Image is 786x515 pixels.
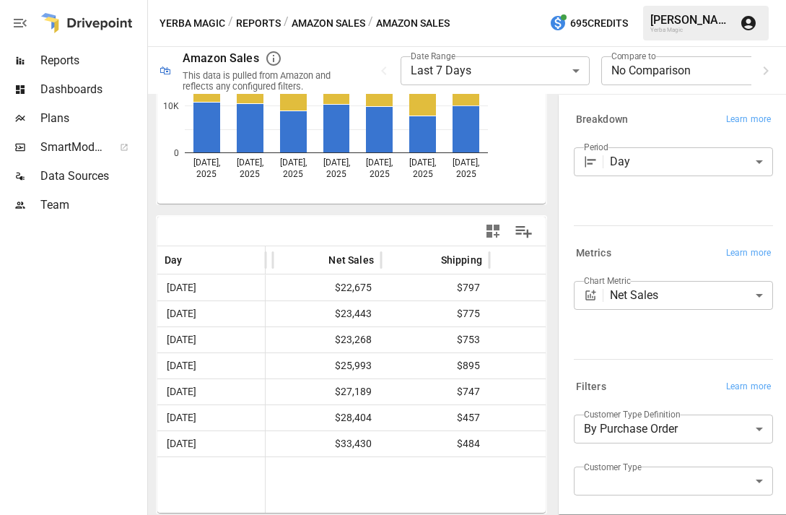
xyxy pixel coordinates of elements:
[40,139,104,156] span: SmartModel
[183,51,259,65] div: Amazon Sales
[507,215,540,248] button: Manage Columns
[165,379,258,404] span: [DATE]
[370,169,390,179] text: 2025
[193,157,220,168] text: [DATE],
[413,169,433,179] text: 2025
[236,14,281,33] button: Reports
[610,147,773,176] div: Day
[237,157,263,168] text: [DATE],
[497,379,590,404] span: $1
[165,327,258,352] span: [DATE]
[497,327,590,352] span: $4
[292,14,365,33] button: Amazon Sales
[726,246,771,261] span: Learn more
[584,274,631,287] label: Chart Metric
[576,246,611,261] h6: Metrics
[541,250,561,270] button: Sort
[584,461,642,473] label: Customer Type
[40,168,144,185] span: Data Sources
[160,14,225,33] button: Yerba Magic
[456,169,476,179] text: 2025
[280,157,307,168] text: [DATE],
[388,379,482,404] span: $747
[183,70,358,92] div: This data is pulled from Amazon and reflects any configured filters.
[497,353,590,378] span: $0
[280,379,374,404] span: $27,189
[280,353,374,378] span: $25,993
[584,408,681,420] label: Customer Type Definition
[284,14,289,33] div: /
[228,14,233,33] div: /
[280,301,374,326] span: $23,443
[726,380,771,394] span: Learn more
[543,10,634,37] button: 695Credits
[165,405,258,430] span: [DATE]
[40,52,144,69] span: Reports
[388,405,482,430] span: $457
[576,379,606,395] h6: Filters
[409,157,436,168] text: [DATE],
[196,169,217,179] text: 2025
[388,275,482,300] span: $797
[280,275,374,300] span: $22,675
[174,148,179,158] text: 0
[388,327,482,352] span: $753
[497,431,590,456] span: $91
[497,405,590,430] span: $6
[419,250,440,270] button: Sort
[610,281,773,310] div: Net Sales
[165,301,258,326] span: [DATE]
[328,253,374,267] span: Net Sales
[388,301,482,326] span: $775
[726,113,771,127] span: Learn more
[368,14,373,33] div: /
[584,141,608,153] label: Period
[165,253,183,267] span: Day
[366,157,393,168] text: [DATE],
[280,431,374,456] span: $33,430
[411,50,455,62] label: Date Range
[650,27,731,33] div: Yerba Magic
[307,250,327,270] button: Sort
[283,169,303,179] text: 2025
[576,112,628,128] h6: Breakdown
[650,13,731,27] div: [PERSON_NAME]
[441,253,482,267] span: Shipping
[280,405,374,430] span: $28,404
[497,275,590,300] span: $0
[165,431,258,456] span: [DATE]
[280,327,374,352] span: $23,268
[40,110,144,127] span: Plans
[165,353,258,378] span: [DATE]
[388,431,482,456] span: $484
[240,169,260,179] text: 2025
[388,353,482,378] span: $895
[103,137,113,155] span: ™
[574,415,773,443] div: By Purchase Order
[160,64,171,77] div: 🛍
[323,157,350,168] text: [DATE],
[165,275,258,300] span: [DATE]
[163,101,179,111] text: 10K
[184,250,204,270] button: Sort
[326,169,346,179] text: 2025
[497,301,590,326] span: $0
[411,64,471,77] span: Last 7 Days
[611,50,656,62] label: Compare to
[40,81,144,98] span: Dashboards
[40,196,144,214] span: Team
[570,14,628,33] span: 695 Credits
[453,157,479,168] text: [DATE],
